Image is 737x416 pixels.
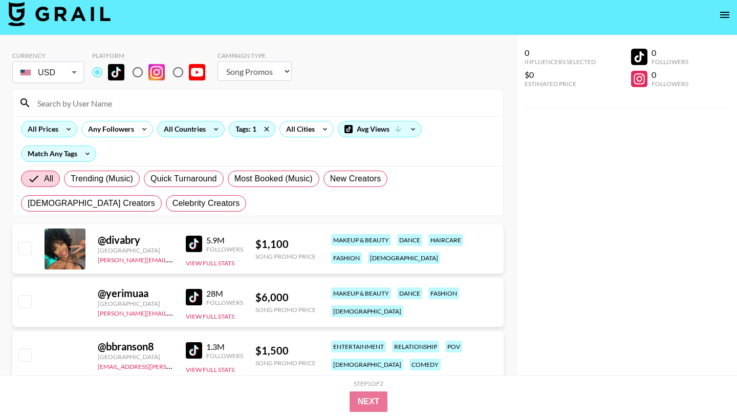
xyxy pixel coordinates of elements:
[428,234,463,246] div: haircare
[397,287,422,299] div: dance
[428,287,459,299] div: fashion
[331,252,362,264] div: fashion
[331,359,403,370] div: [DEMOGRAPHIC_DATA]
[397,234,422,246] div: dance
[338,121,421,137] div: Avg Views
[652,80,688,88] div: Followers
[354,380,383,387] div: Step 1 of 2
[148,64,165,80] img: Instagram
[98,287,174,300] div: @ yerimuaa
[392,341,439,352] div: relationship
[206,288,243,299] div: 28M
[445,341,462,352] div: pov
[368,252,440,264] div: [DEMOGRAPHIC_DATA]
[98,234,174,246] div: @ divabry
[206,235,243,245] div: 5.9M
[330,173,381,185] span: New Creators
[525,48,596,58] div: 0
[350,391,388,412] button: Next
[206,352,243,360] div: Followers
[229,121,275,137] div: Tags: 1
[44,173,53,185] span: All
[71,173,133,185] span: Trending (Music)
[255,253,316,260] div: Song Promo Price
[652,58,688,66] div: Followers
[331,234,391,246] div: makeup & beauty
[14,64,82,81] div: USD
[186,342,202,359] img: TikTok
[206,245,243,253] div: Followers
[12,52,84,59] div: Currency
[150,173,217,185] span: Quick Turnaround
[28,197,155,210] span: [DEMOGRAPHIC_DATA] Creators
[31,95,497,111] input: Search by User Name
[331,287,391,299] div: makeup & beauty
[206,342,243,352] div: 1.3M
[255,238,316,251] div: $ 1,100
[108,64,124,80] img: TikTok
[714,5,735,25] button: open drawer
[331,341,386,352] div: entertainment
[255,359,316,367] div: Song Promo Price
[21,146,96,161] div: Match Any Tags
[218,52,292,59] div: Campaign Type
[186,236,202,252] img: TikTok
[186,366,234,373] button: View Full Stats
[525,80,596,88] div: Estimated Price
[652,48,688,58] div: 0
[525,58,596,66] div: Influencers Selected
[98,340,174,353] div: @ bbranson8
[158,121,208,137] div: All Countries
[98,307,249,317] a: [PERSON_NAME][EMAIL_ADDRESS][DOMAIN_NAME]
[98,361,249,370] a: [EMAIL_ADDRESS][PERSON_NAME][DOMAIN_NAME]
[686,365,725,404] iframe: Drift Widget Chat Controller
[98,246,174,254] div: [GEOGRAPHIC_DATA]
[98,254,249,264] a: [PERSON_NAME][EMAIL_ADDRESS][DOMAIN_NAME]
[255,344,316,357] div: $ 1,500
[98,353,174,361] div: [GEOGRAPHIC_DATA]
[92,52,213,59] div: Platform
[409,359,441,370] div: comedy
[525,70,596,80] div: $0
[8,2,111,26] img: Grail Talent
[234,173,313,185] span: Most Booked (Music)
[255,306,316,314] div: Song Promo Price
[82,121,136,137] div: Any Followers
[186,259,234,267] button: View Full Stats
[280,121,317,137] div: All Cities
[331,305,403,317] div: [DEMOGRAPHIC_DATA]
[186,313,234,320] button: View Full Stats
[206,299,243,306] div: Followers
[21,121,60,137] div: All Prices
[172,197,240,210] span: Celebrity Creators
[189,64,205,80] img: YouTube
[255,291,316,304] div: $ 6,000
[186,289,202,305] img: TikTok
[98,300,174,307] div: [GEOGRAPHIC_DATA]
[652,70,688,80] div: 0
